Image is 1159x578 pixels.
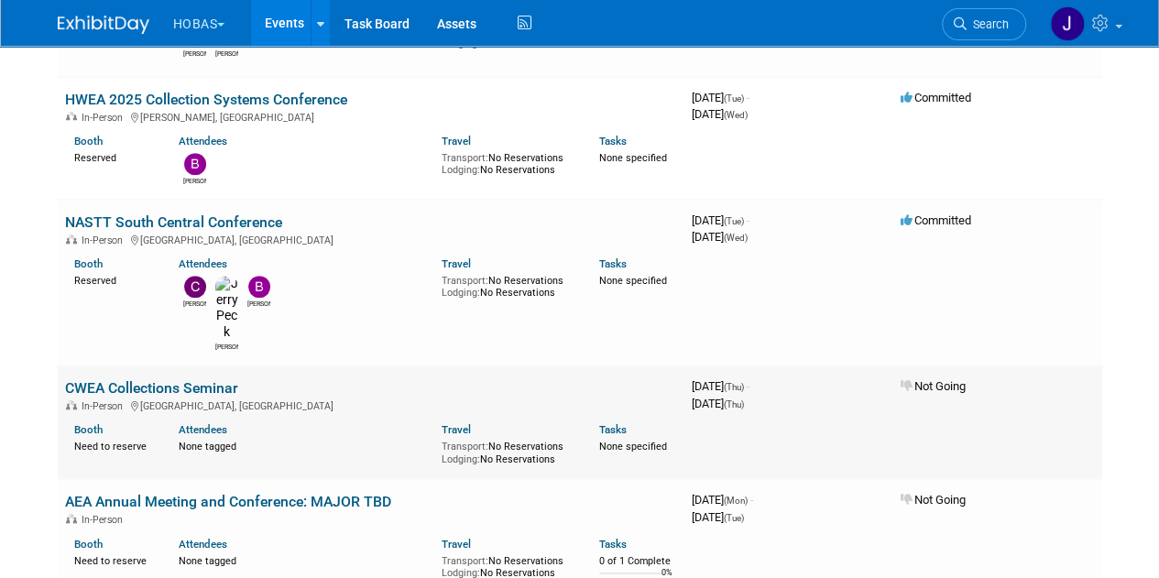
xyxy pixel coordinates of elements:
[724,513,744,523] span: (Tue)
[74,437,152,453] div: Need to reserve
[442,257,471,270] a: Travel
[599,257,627,270] a: Tasks
[66,234,77,244] img: In-Person Event
[74,148,152,165] div: Reserved
[692,230,748,244] span: [DATE]
[442,538,471,551] a: Travel
[74,271,152,288] div: Reserved
[724,496,748,506] span: (Mon)
[901,493,966,507] span: Not Going
[442,152,488,164] span: Transport:
[442,164,480,176] span: Lodging:
[179,538,227,551] a: Attendees
[599,135,627,147] a: Tasks
[724,233,748,243] span: (Wed)
[442,437,572,465] div: No Reservations No Reservations
[599,423,627,436] a: Tasks
[942,8,1026,40] a: Search
[724,110,748,120] span: (Wed)
[179,257,227,270] a: Attendees
[183,48,206,59] div: Bryant Welch
[967,17,1009,31] span: Search
[599,441,667,453] span: None specified
[901,213,971,227] span: Committed
[82,234,128,246] span: In-Person
[750,493,753,507] span: -
[74,538,103,551] a: Booth
[74,257,103,270] a: Booth
[66,400,77,409] img: In-Person Event
[599,538,627,551] a: Tasks
[215,48,238,59] div: Brett Ardizone
[599,275,667,287] span: None specified
[901,91,971,104] span: Committed
[179,437,428,453] div: None tagged
[65,379,238,397] a: CWEA Collections Seminar
[747,213,749,227] span: -
[692,493,753,507] span: [DATE]
[692,379,749,393] span: [DATE]
[442,275,488,287] span: Transport:
[215,276,238,341] img: Jerry Peck
[82,514,128,526] span: In-Person
[599,152,667,164] span: None specified
[58,16,149,34] img: ExhibitDay
[248,276,270,298] img: Brad Hunemuller
[82,400,128,412] span: In-Person
[82,112,128,124] span: In-Person
[692,213,749,227] span: [DATE]
[901,379,966,393] span: Not Going
[179,423,227,436] a: Attendees
[1050,6,1085,41] img: Jeffrey LeBlanc
[692,91,749,104] span: [DATE]
[442,271,572,300] div: No Reservations No Reservations
[74,423,103,436] a: Booth
[442,287,480,299] span: Lodging:
[747,91,749,104] span: -
[247,298,270,309] div: Brad Hunemuller
[65,493,391,510] a: AEA Annual Meeting and Conference: MAJOR TBD
[184,153,206,175] img: Bijan Khamanian
[442,148,572,177] div: No Reservations No Reservations
[65,232,677,246] div: [GEOGRAPHIC_DATA], [GEOGRAPHIC_DATA]
[442,135,471,147] a: Travel
[74,135,103,147] a: Booth
[692,107,748,121] span: [DATE]
[183,298,206,309] div: Cole Grinnell
[692,397,744,410] span: [DATE]
[215,341,238,352] div: Jerry Peck
[74,551,152,568] div: Need to reserve
[724,382,744,392] span: (Thu)
[442,423,471,436] a: Travel
[184,276,206,298] img: Cole Grinnell
[442,453,480,465] span: Lodging:
[442,555,488,567] span: Transport:
[65,213,282,231] a: NASTT South Central Conference
[652,38,672,63] td: 100%
[692,510,744,524] span: [DATE]
[442,38,480,49] span: Lodging:
[65,398,677,412] div: [GEOGRAPHIC_DATA], [GEOGRAPHIC_DATA]
[66,514,77,523] img: In-Person Event
[724,399,744,409] span: (Thu)
[65,109,677,124] div: [PERSON_NAME], [GEOGRAPHIC_DATA]
[724,216,744,226] span: (Tue)
[179,551,428,568] div: None tagged
[442,441,488,453] span: Transport:
[724,93,744,104] span: (Tue)
[747,379,749,393] span: -
[65,91,347,108] a: HWEA 2025 Collection Systems Conference
[599,555,677,568] div: 0 of 1 Complete
[66,112,77,121] img: In-Person Event
[179,135,227,147] a: Attendees
[183,175,206,186] div: Bijan Khamanian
